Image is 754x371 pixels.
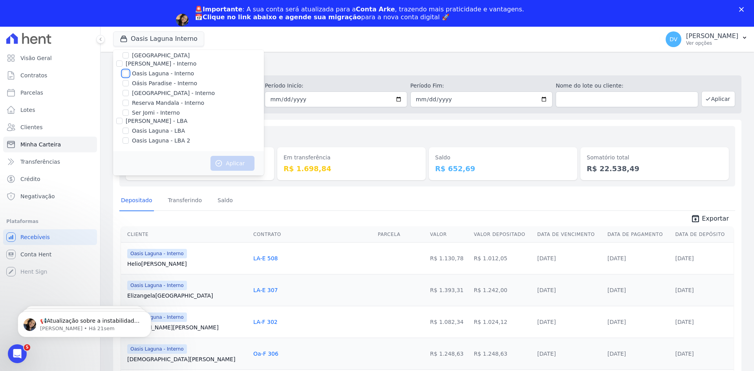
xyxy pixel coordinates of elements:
[3,188,97,204] a: Negativação
[608,319,626,325] a: [DATE]
[3,154,97,170] a: Transferências
[3,247,97,262] a: Conta Hent
[20,71,47,79] span: Contratos
[195,26,260,35] a: Agendar migração
[132,99,204,107] label: Reserva Mandala - Interno
[471,274,534,306] td: R$ 1.242,00
[675,351,694,357] a: [DATE]
[435,154,571,162] dt: Saldo
[410,82,553,90] label: Período Fim:
[608,351,626,357] a: [DATE]
[253,255,278,261] a: LA-E 508
[6,217,94,226] div: Plataformas
[127,323,247,331] a: [PERSON_NAME][PERSON_NAME]
[427,338,470,369] td: R$ 1.248,63
[3,119,97,135] a: Clientes
[132,127,185,135] label: Oasis Laguna - LBA
[126,118,187,124] label: [PERSON_NAME] - LBA
[3,85,97,101] a: Parcelas
[20,54,52,62] span: Visão Geral
[3,229,97,245] a: Recebíveis
[119,191,154,211] a: Depositado
[20,158,60,166] span: Transferências
[701,91,735,107] button: Aplicar
[20,175,40,183] span: Crédito
[132,79,197,88] label: Oásis Paradise - Interno
[3,68,97,83] a: Contratos
[587,163,723,174] dd: R$ 22.538,49
[702,214,729,223] span: Exportar
[210,156,254,171] button: Aplicar
[126,60,196,67] label: [PERSON_NAME] - Interno
[587,154,723,162] dt: Somatório total
[608,287,626,293] a: [DATE]
[659,28,754,50] button: DV [PERSON_NAME] Ver opções
[20,233,50,241] span: Recebíveis
[427,242,470,274] td: R$ 1.130,78
[24,344,30,351] span: 5
[132,51,190,60] label: [GEOGRAPHIC_DATA]
[20,250,51,258] span: Conta Hent
[435,163,571,174] dd: R$ 652,69
[471,242,534,274] td: R$ 1.012,05
[3,50,97,66] a: Visão Geral
[6,295,163,350] iframe: Intercom notifications mensagem
[195,5,524,21] div: : A sua conta será atualizada para a , trazendo mais praticidade e vantagens. 📅 para a nova conta...
[686,32,738,40] p: [PERSON_NAME]
[608,255,626,261] a: [DATE]
[427,306,470,338] td: R$ 1.082,34
[113,31,204,46] button: Oasis Laguna Interno
[471,227,534,243] th: Valor Depositado
[556,82,698,90] label: Nome do lote ou cliente:
[203,13,361,21] b: Clique no link abaixo e agende sua migração
[675,255,694,261] a: [DATE]
[675,319,694,325] a: [DATE]
[132,69,194,78] label: Oasis Laguna - Interno
[604,227,672,243] th: Data de Pagamento
[176,14,188,26] img: Profile image for Adriane
[132,109,180,117] label: Ser Jomi - Interno
[253,319,278,325] a: LA-F 302
[132,137,190,145] label: Oasis Laguna - LBA 2
[121,227,250,243] th: Cliente
[113,58,741,72] h2: Minha Carteira
[265,82,407,90] label: Período Inicío:
[20,192,55,200] span: Negativação
[3,102,97,118] a: Lotes
[284,154,419,162] dt: Em transferência
[686,40,738,46] p: Ver opções
[537,287,556,293] a: [DATE]
[284,163,419,174] dd: R$ 1.698,84
[375,227,427,243] th: Parcela
[3,171,97,187] a: Crédito
[356,5,395,13] b: Conta Arke
[537,351,556,357] a: [DATE]
[127,355,247,363] a: [DEMOGRAPHIC_DATA][PERSON_NAME]
[20,123,42,131] span: Clientes
[427,227,470,243] th: Valor
[3,137,97,152] a: Minha Carteira
[471,306,534,338] td: R$ 1.024,12
[127,260,247,268] a: Helio[PERSON_NAME]
[471,338,534,369] td: R$ 1.248,63
[250,227,375,243] th: Contrato
[537,319,556,325] a: [DATE]
[253,287,278,293] a: LA-E 307
[167,191,204,211] a: Transferindo
[20,141,61,148] span: Minha Carteira
[672,227,734,243] th: Data de Depósito
[127,249,187,258] span: Oasis Laguna - Interno
[20,89,43,97] span: Parcelas
[739,7,747,12] div: Fechar
[691,214,700,223] i: unarchive
[127,292,247,300] a: Elizangela[GEOGRAPHIC_DATA]
[195,5,242,13] b: 🚨Importante
[670,37,677,42] span: DV
[684,214,735,225] a: unarchive Exportar
[534,227,604,243] th: Data de Vencimento
[216,191,234,211] a: Saldo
